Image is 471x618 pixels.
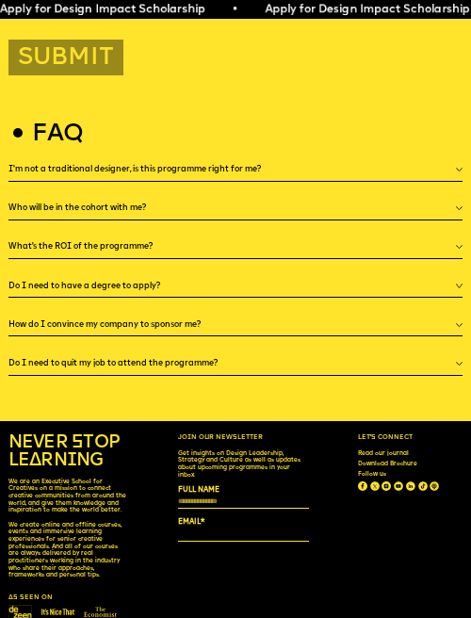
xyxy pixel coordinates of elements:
[8,434,129,470] h4: NEVER STOP LEARNING
[354,458,420,471] a: Download Brochure
[8,160,261,179] h5: I'm not a traditional designer, is this programme right for me?
[358,471,440,479] div: Follow us
[8,354,218,373] h5: Do I need to quit my job to attend the programme?
[32,124,83,145] h2: Faq
[178,434,309,442] h6: Join our newsletter
[178,516,309,528] label: EMAIL
[8,237,153,256] h5: What’s the ROI of the programme?
[178,484,309,496] label: FULL NAME
[232,4,238,15] span: •
[8,40,123,75] button: Submit
[358,434,463,442] h6: Let’s connect
[8,199,146,218] h5: Who will be in the cohort with me?
[8,594,53,602] h6: As seen on
[8,479,129,580] p: We are an Executive School for Creatives on a mission to connect creative communities from around...
[354,447,412,461] a: Read our journal
[178,450,309,480] p: Get insights on Design Leadership, Strategy and Culture as well as updates about upcoming program...
[8,277,160,296] h5: Do I need to have a degree to apply?
[8,316,201,334] h5: How do I convince my company to sponsor me?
